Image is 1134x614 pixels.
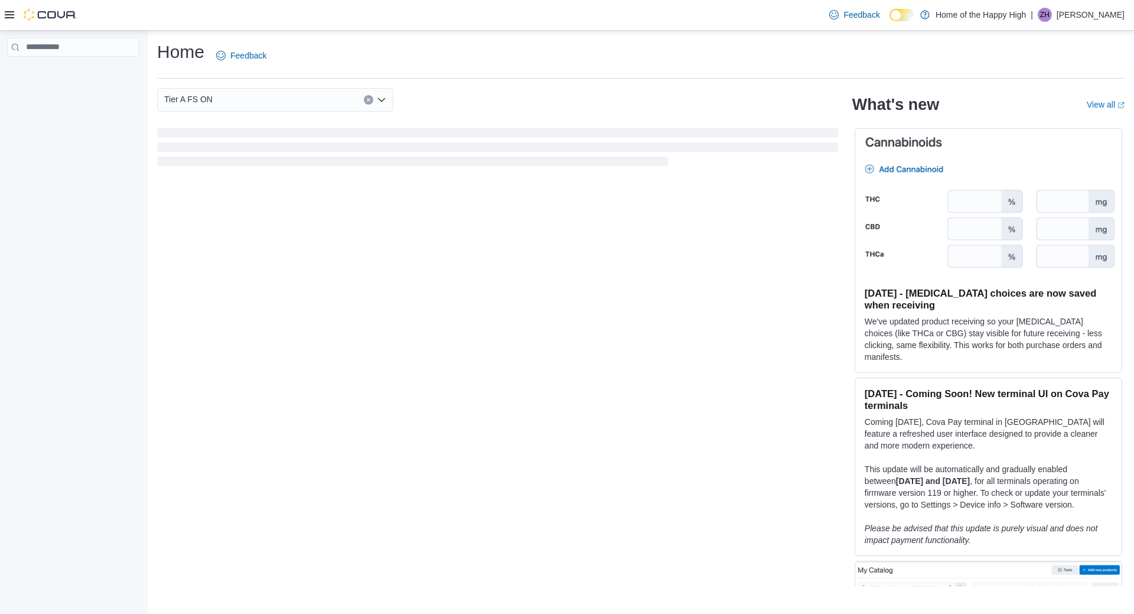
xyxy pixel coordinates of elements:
[865,416,1112,451] p: Coming [DATE], Cova Pay terminal in [GEOGRAPHIC_DATA] will feature a refreshed user interface des...
[1087,100,1125,109] a: View allExternal link
[936,8,1026,22] p: Home of the Happy High
[865,463,1112,511] p: This update will be automatically and gradually enabled between , for all terminals operating on ...
[889,9,914,21] input: Dark Mode
[865,524,1098,545] em: Please be advised that this update is purely visual and does not impact payment functionality.
[1117,102,1125,109] svg: External link
[377,95,386,105] button: Open list of options
[364,95,373,105] button: Clear input
[157,131,838,168] span: Loading
[1038,8,1052,22] div: Zachary Haire
[825,3,884,27] a: Feedback
[211,44,271,67] a: Feedback
[1031,8,1033,22] p: |
[865,287,1112,311] h3: [DATE] - [MEDICAL_DATA] choices are now saved when receiving
[1057,8,1125,22] p: [PERSON_NAME]
[164,92,213,106] span: Tier A FS ON
[230,50,266,61] span: Feedback
[157,40,204,64] h1: Home
[865,388,1112,411] h3: [DATE] - Coming Soon! New terminal UI on Cova Pay terminals
[1040,8,1050,22] span: ZH
[896,476,970,486] strong: [DATE] and [DATE]
[852,95,939,114] h2: What's new
[865,316,1112,363] p: We've updated product receiving so your [MEDICAL_DATA] choices (like THCa or CBG) stay visible fo...
[843,9,879,21] span: Feedback
[7,59,139,87] nav: Complex example
[24,9,77,21] img: Cova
